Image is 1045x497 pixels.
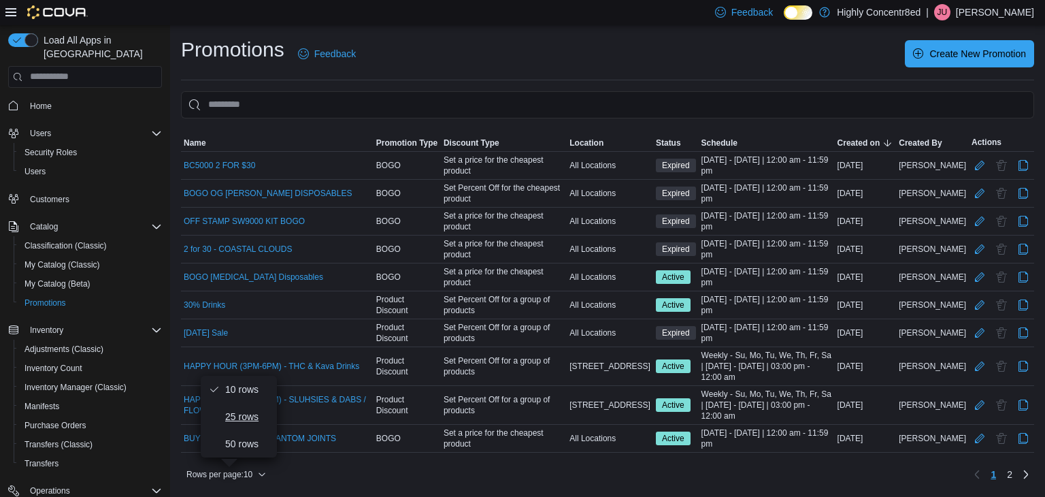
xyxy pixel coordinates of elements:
a: Transfers (Classic) [19,436,98,453]
span: [STREET_ADDRESS] [569,400,650,411]
button: Page 1 of 2 [985,464,1001,485]
span: Created By [899,138,942,148]
span: [PERSON_NAME] [899,300,966,310]
button: Clone Promotion [1015,241,1031,257]
button: Rows per page:10 [181,466,271,483]
span: Operations [30,485,70,496]
span: Purchase Orders [19,417,162,434]
span: Weekly - Su, Mo, Tu, We, Th, Fr, Sa | [DATE] - [DATE] | 03:00 pm - 12:00 am [701,350,832,383]
button: Clone Promotion [1015,397,1031,413]
span: Active [656,432,691,445]
a: Home [24,98,57,114]
button: Delete Promotion [993,397,1010,413]
span: Expired [656,187,696,200]
button: Inventory [3,321,167,340]
a: [DATE] Sale [184,327,228,338]
span: [PERSON_NAME] [899,327,966,338]
span: All Locations [569,300,616,310]
span: [PERSON_NAME] [899,433,966,444]
span: Transfers [19,455,162,472]
button: Previous page [969,466,985,483]
a: Inventory Count [19,360,88,376]
button: Delete Promotion [993,213,1010,229]
span: Weekly - Su, Mo, Tu, We, Th, Fr, Sa | [DATE] - [DATE] | 03:00 pm - 12:00 am [701,389,832,421]
button: My Catalog (Beta) [14,274,167,293]
button: Clone Promotion [1015,269,1031,285]
button: Edit Promotion [972,269,988,285]
button: Delete Promotion [993,297,1010,313]
span: Transfers (Classic) [19,436,162,453]
button: 10 rows [201,376,277,403]
div: Set a price for the cheapest product [441,152,567,179]
span: 2 [1007,468,1012,481]
span: Expired [662,327,690,339]
div: Set Percent Off for a group of products [441,291,567,319]
a: 30% Drinks [184,300,225,310]
span: [PERSON_NAME] [899,244,966,255]
span: All Locations [569,327,616,338]
span: 25 rows [225,411,269,422]
div: [DATE] [835,157,897,174]
span: Promotion Type [376,138,437,148]
span: Adjustments (Classic) [24,344,103,355]
a: Classification (Classic) [19,238,112,254]
span: Schedule [701,138,737,148]
span: Security Roles [24,147,77,158]
span: [DATE] - [DATE] | 12:00 am - 11:59 pm [701,428,832,449]
button: Created By [896,135,969,151]
div: Set Percent Off for a group of products [441,319,567,347]
p: [PERSON_NAME] [956,4,1034,20]
input: This is a search bar. As you type, the results lower in the page will automatically filter. [181,91,1034,118]
button: My Catalog (Classic) [14,255,167,274]
span: Active [656,298,691,312]
button: Clone Promotion [1015,430,1031,447]
span: All Locations [569,188,616,199]
span: Catalog [24,219,162,235]
span: Expired [662,187,690,199]
span: Home [30,101,52,112]
span: Product Discount [376,322,438,344]
span: Security Roles [19,144,162,161]
button: Delete Promotion [993,325,1010,341]
div: Set Percent Off for the cheapest product [441,180,567,207]
img: Cova [27,5,88,19]
span: Users [24,125,162,142]
span: Rows per page : 10 [186,469,252,480]
a: Page 2 of 2 [1001,464,1018,485]
button: 25 rows [201,403,277,430]
a: Promotions [19,295,71,311]
span: 1 [991,468,996,481]
span: Expired [656,214,696,228]
span: Classification (Classic) [24,240,107,251]
button: Status [653,135,699,151]
div: [DATE] [835,269,897,285]
button: Inventory Manager (Classic) [14,378,167,397]
span: All Locations [569,216,616,227]
span: Promotions [24,298,66,308]
button: Clone Promotion [1015,213,1031,229]
span: Product Discount [376,294,438,316]
span: [PERSON_NAME] [899,272,966,283]
a: BUY 5 GET 1 FREE - PHANTOM JOINTS [184,433,336,444]
button: Clone Promotion [1015,297,1031,313]
span: [STREET_ADDRESS] [569,361,650,372]
button: Delete Promotion [993,269,1010,285]
div: Justin Urban [934,4,950,20]
div: Set Percent Off for a group of products [441,353,567,380]
a: HAPPY HOUR (3PM-6PM) - THC & Kava Drinks [184,361,359,372]
button: Edit Promotion [972,157,988,174]
button: Delete Promotion [993,241,1010,257]
span: Active [662,271,684,283]
a: OFF STAMP SW9000 KIT BOGO [184,216,305,227]
span: All Locations [569,433,616,444]
span: Inventory Manager (Classic) [19,379,162,396]
span: Active [662,399,684,411]
span: All Locations [569,244,616,255]
a: Manifests [19,398,65,415]
span: Created on [837,138,880,148]
span: BOGO [376,272,401,283]
button: Users [24,125,56,142]
button: Transfers (Classic) [14,435,167,454]
a: Security Roles [19,144,82,161]
h1: Promotions [181,36,284,63]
